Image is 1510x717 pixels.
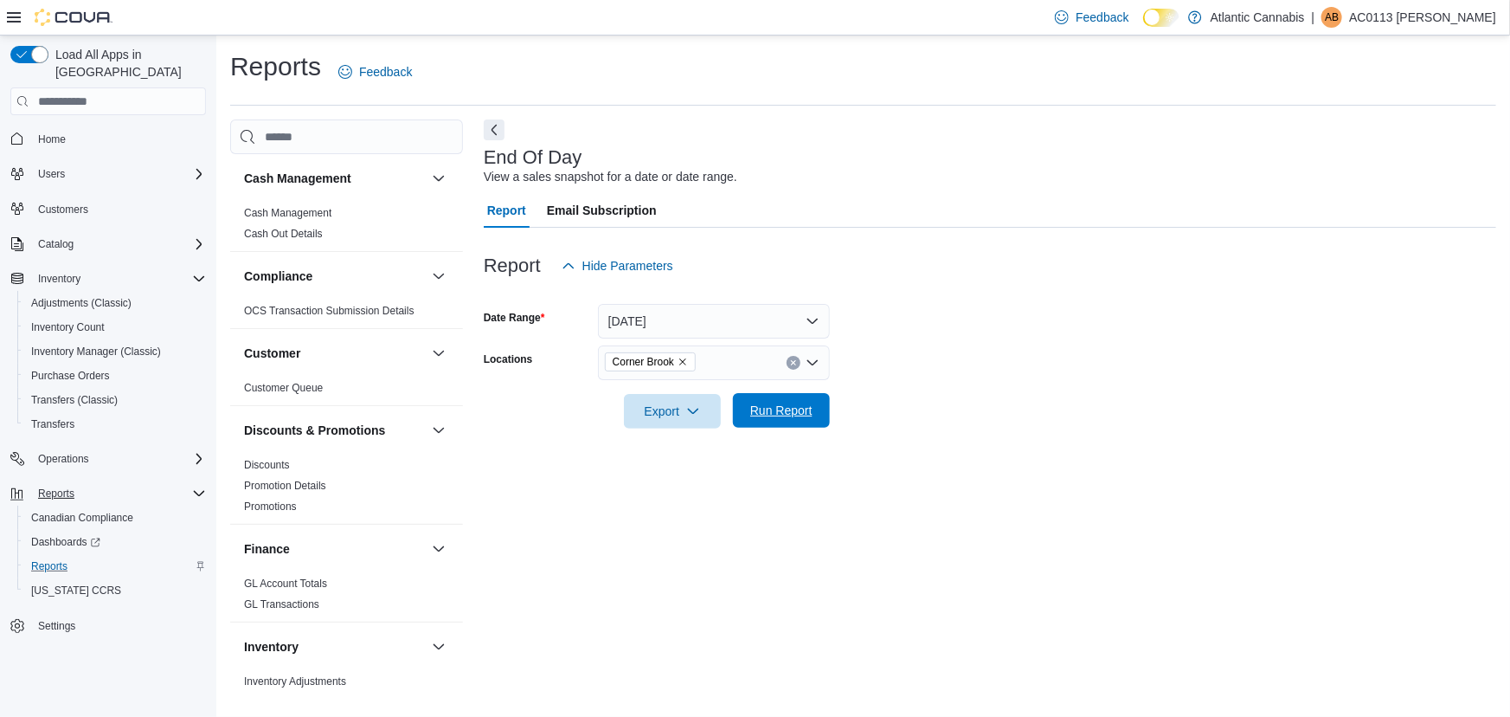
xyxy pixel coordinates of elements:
span: Feedback [1076,9,1128,26]
span: Catalog [38,237,74,251]
button: Users [3,162,213,186]
button: Operations [3,447,213,471]
span: Canadian Compliance [31,511,133,525]
a: Inventory Adjustments [244,675,346,688]
h3: Finance [244,540,290,558]
h3: Report [484,255,541,276]
button: Reports [3,481,213,506]
button: Compliance [244,268,425,285]
a: Inventory Manager (Classic) [24,341,168,362]
a: GL Transactions [244,598,319,610]
span: AB [1325,7,1339,28]
span: Inventory Count [31,320,105,334]
span: Run Report [750,402,813,419]
button: Canadian Compliance [17,506,213,530]
button: Catalog [3,232,213,256]
a: Canadian Compliance [24,507,140,528]
span: Purchase Orders [24,365,206,386]
span: Home [31,127,206,149]
h3: Compliance [244,268,312,285]
span: Adjustments (Classic) [31,296,132,310]
a: Dashboards [24,532,107,552]
a: Purchase Orders [24,365,117,386]
span: Reports [24,556,206,577]
span: Inventory Adjustments [244,675,346,688]
p: | [1312,7,1315,28]
button: Finance [428,539,449,559]
h3: Customer [244,345,300,362]
a: Transfers (Classic) [24,390,125,410]
a: Home [31,129,73,150]
span: Reports [31,559,67,573]
button: Run Report [733,393,830,428]
a: Transfers [24,414,81,435]
span: Inventory Manager (Classic) [24,341,206,362]
span: Reports [38,487,74,501]
a: Discounts [244,459,290,471]
span: Transfers [24,414,206,435]
button: Cash Management [428,168,449,189]
img: Cova [35,9,112,26]
span: Dashboards [31,535,100,549]
a: Cash Management [244,207,331,219]
a: [US_STATE] CCRS [24,580,128,601]
span: Home [38,132,66,146]
span: Feedback [359,63,412,81]
span: Email Subscription [547,193,657,228]
span: Adjustments (Classic) [24,293,206,313]
button: Discounts & Promotions [428,420,449,441]
span: Settings [31,615,206,636]
span: Report [487,193,526,228]
button: Clear input [787,356,800,370]
div: Cash Management [230,203,463,251]
button: [DATE] [598,304,830,339]
label: Date Range [484,311,545,325]
a: Promotions [244,501,297,513]
span: GL Account Totals [244,577,327,591]
span: Settings [38,619,75,633]
h3: End Of Day [484,147,582,168]
p: AC0113 [PERSON_NAME] [1349,7,1496,28]
button: Operations [31,449,96,469]
span: Dark Mode [1143,27,1144,28]
button: Inventory [244,638,425,656]
nav: Complex example [10,119,206,683]
button: Inventory [428,636,449,657]
a: Promotion Details [244,480,326,492]
span: Reports [31,483,206,504]
span: Transfers (Classic) [24,390,206,410]
button: Inventory [31,268,87,289]
button: Adjustments (Classic) [17,291,213,315]
span: Corner Brook [605,352,696,371]
div: Discounts & Promotions [230,455,463,524]
button: Inventory Manager (Classic) [17,339,213,364]
span: Canadian Compliance [24,507,206,528]
a: Settings [31,616,82,636]
a: Customers [31,199,95,220]
a: OCS Transaction Submission Details [244,305,414,317]
span: Washington CCRS [24,580,206,601]
span: Export [634,394,710,429]
div: View a sales snapshot for a date or date range. [484,168,737,186]
span: Inventory [31,268,206,289]
div: Customer [230,378,463,405]
span: Users [31,164,206,184]
span: [US_STATE] CCRS [31,584,121,597]
button: Open list of options [806,356,819,370]
label: Locations [484,352,533,366]
span: OCS Transaction Submission Details [244,304,414,318]
span: Discounts [244,458,290,472]
span: Users [38,167,65,181]
span: Customer Queue [244,381,323,395]
span: Transfers (Classic) [31,393,118,407]
span: Operations [38,452,89,466]
button: Transfers (Classic) [17,388,213,412]
span: Catalog [31,234,206,255]
span: Customers [38,203,88,216]
span: Inventory Manager (Classic) [31,345,161,358]
span: Corner Brook [613,353,674,371]
button: Settings [3,613,213,638]
button: Next [484,119,504,140]
span: Inventory [38,272,80,286]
